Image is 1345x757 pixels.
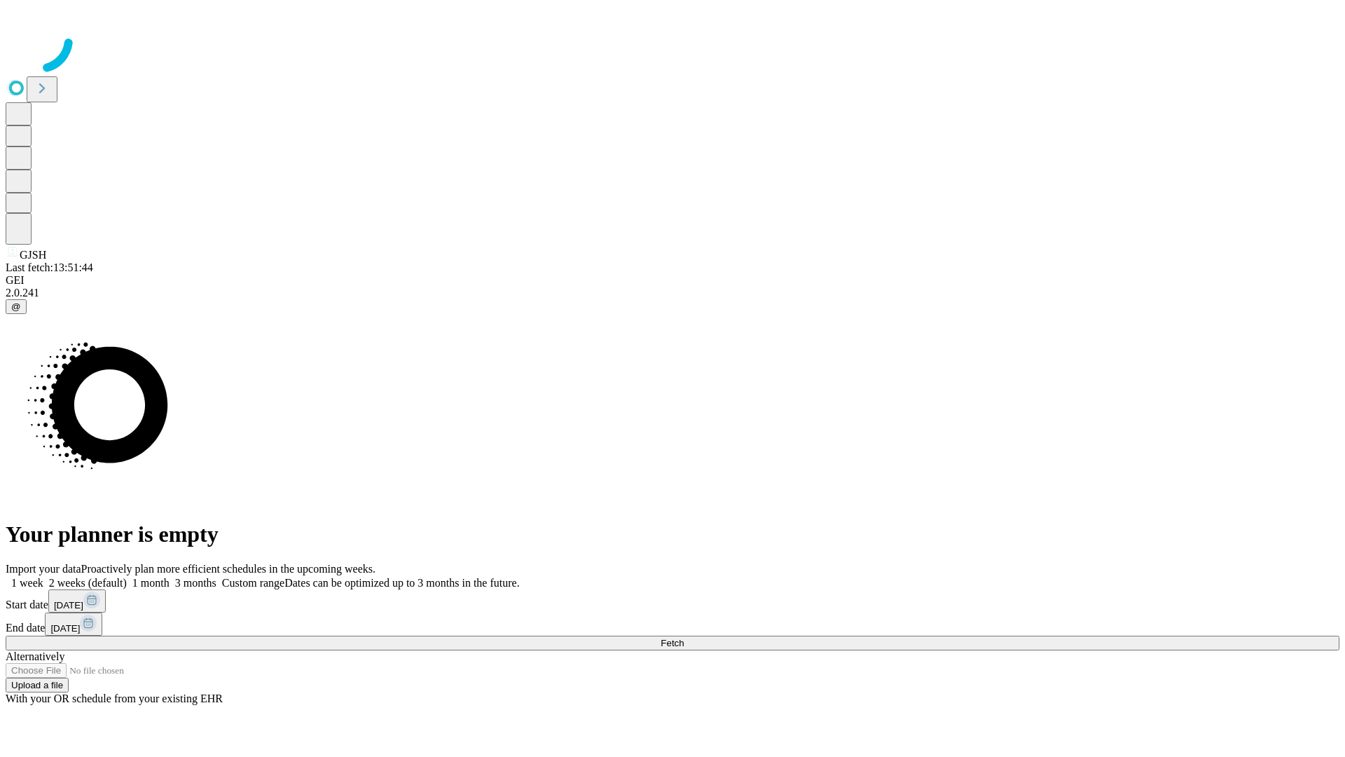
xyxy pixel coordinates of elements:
[661,638,684,648] span: Fetch
[6,678,69,693] button: Upload a file
[6,613,1339,636] div: End date
[6,287,1339,299] div: 2.0.241
[81,563,375,575] span: Proactively plan more efficient schedules in the upcoming weeks.
[6,563,81,575] span: Import your data
[45,613,102,636] button: [DATE]
[6,693,223,704] span: With your OR schedule from your existing EHR
[11,301,21,312] span: @
[284,577,519,589] span: Dates can be optimized up to 3 months in the future.
[175,577,216,589] span: 3 months
[222,577,284,589] span: Custom range
[6,261,93,273] span: Last fetch: 13:51:44
[50,623,80,634] span: [DATE]
[6,299,27,314] button: @
[11,577,43,589] span: 1 week
[20,249,46,261] span: GJSH
[48,589,106,613] button: [DATE]
[6,274,1339,287] div: GEI
[132,577,170,589] span: 1 month
[6,636,1339,650] button: Fetch
[6,521,1339,547] h1: Your planner is empty
[54,600,83,611] span: [DATE]
[6,650,64,662] span: Alternatively
[6,589,1339,613] div: Start date
[49,577,127,589] span: 2 weeks (default)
